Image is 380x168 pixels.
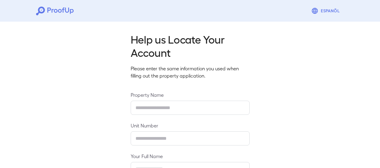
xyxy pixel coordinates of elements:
[131,91,250,98] label: Property Name
[131,65,250,79] p: Please enter the same information you used when filling out the property application.
[131,32,250,59] h2: Help us Locate Your Account
[131,153,250,160] label: Your Full Name
[309,5,344,17] button: Espanõl
[131,122,250,129] label: Unit Number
